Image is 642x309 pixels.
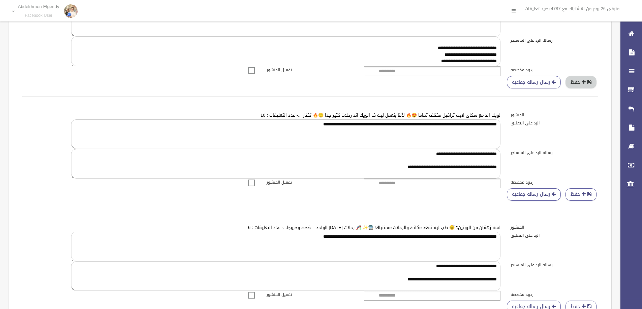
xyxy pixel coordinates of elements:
[506,111,603,119] label: المنشور
[262,66,359,74] label: تفعيل المنشور
[262,291,359,298] label: تفعيل المنشور
[506,232,603,239] label: الرد على التعليق
[262,179,359,186] label: تفعيل المنشور
[507,76,561,88] a: ارسال رساله جماعيه
[18,4,59,9] p: Abdelrhmen Elgendy
[506,66,603,74] label: ردود مخصصه
[565,188,597,201] button: حفظ
[506,149,603,156] label: رساله الرد على الماسنجر
[248,223,500,232] a: لسه زهقان من الروتين؟ 😴 طب ليه تقعد مكانك والرحلات مستنياك! 🚍✨ 🎢 رحلات [DATE] الواحد = ضحك وخروجا...
[506,37,603,44] label: رساله الرد على الماسنجر
[506,224,603,231] label: المنشور
[506,261,603,269] label: رساله الرد على الماسنجر
[506,179,603,186] label: ردود مخصصه
[506,119,603,127] label: الرد على التعليق
[565,76,597,88] button: حفظ
[507,188,561,201] a: ارسال رساله جماعيه
[261,111,500,119] a: لويك اند مع سكاى لايت ترافيل مختلف تماما 😍🔥 لأننا بنعمل ليك ف الويك اند رحلات كتير جدا 😉🔥 تختار ....
[506,291,603,298] label: ردود مخصصه
[18,13,59,18] small: Facebook User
